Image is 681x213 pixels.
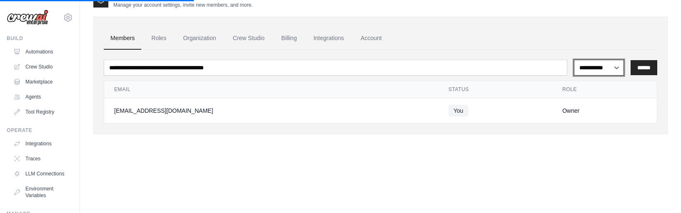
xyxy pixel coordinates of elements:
[10,75,73,89] a: Marketplace
[113,2,253,8] p: Manage your account settings, invite new members, and more.
[275,27,303,50] a: Billing
[10,167,73,180] a: LLM Connections
[104,81,438,98] th: Email
[104,27,141,50] a: Members
[562,106,647,115] div: Owner
[552,81,657,98] th: Role
[10,60,73,74] a: Crew Studio
[226,27,271,50] a: Crew Studio
[145,27,173,50] a: Roles
[10,45,73,58] a: Automations
[10,137,73,150] a: Integrations
[176,27,223,50] a: Organization
[7,35,73,42] div: Build
[10,182,73,202] a: Environment Variables
[7,10,48,25] img: Logo
[114,106,428,115] div: [EMAIL_ADDRESS][DOMAIN_NAME]
[10,105,73,119] a: Tool Registry
[354,27,388,50] a: Account
[7,127,73,134] div: Operate
[10,90,73,104] a: Agents
[438,81,552,98] th: Status
[307,27,351,50] a: Integrations
[448,105,468,117] span: You
[10,152,73,165] a: Traces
